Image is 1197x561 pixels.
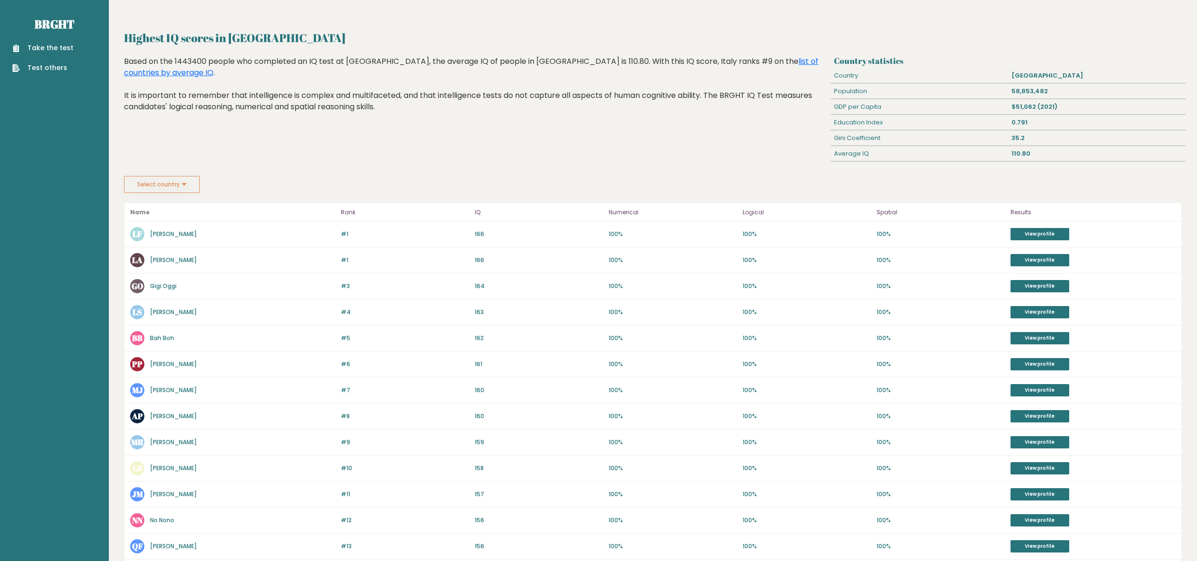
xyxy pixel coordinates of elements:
p: 162 [475,334,603,342]
div: GDP per Capita [831,99,1008,114]
p: #9 [341,438,469,447]
a: list of countries by average IQ [124,56,818,78]
p: 100% [743,230,871,238]
p: 100% [877,360,1005,368]
p: 100% [609,490,737,499]
p: 100% [609,386,737,394]
div: Based on the 1443400 people who completed an IQ test at [GEOGRAPHIC_DATA], the average IQ of peop... [124,56,827,127]
text: NN [132,515,143,526]
div: 58,853,482 [1008,84,1186,99]
p: 100% [877,490,1005,499]
a: View profile [1011,514,1069,526]
a: [PERSON_NAME] [150,386,197,394]
p: 100% [743,308,871,316]
p: 100% [609,360,737,368]
a: [PERSON_NAME] [150,464,197,472]
button: Select country [124,176,200,193]
p: 100% [609,412,737,421]
p: #7 [341,386,469,394]
a: View profile [1011,228,1069,240]
p: 100% [609,542,737,551]
text: AP [132,411,143,421]
p: 161 [475,360,603,368]
p: 100% [609,230,737,238]
a: Brght [35,17,74,32]
p: 163 [475,308,603,316]
p: 100% [609,308,737,316]
p: #12 [341,516,469,525]
a: View profile [1011,280,1069,292]
div: Education Index [831,115,1008,130]
p: Rank [341,207,469,218]
p: #10 [341,464,469,473]
a: [PERSON_NAME] [150,308,197,316]
div: [GEOGRAPHIC_DATA] [1008,68,1186,83]
p: Logical [743,207,871,218]
a: View profile [1011,358,1069,370]
div: 35.2 [1008,131,1186,146]
p: 100% [877,412,1005,421]
p: 100% [743,360,871,368]
a: View profile [1011,384,1069,396]
p: 100% [743,490,871,499]
p: 166 [475,256,603,264]
p: 160 [475,386,603,394]
p: #3 [341,282,469,290]
p: 166 [475,230,603,238]
p: 100% [877,230,1005,238]
p: 100% [877,386,1005,394]
a: View profile [1011,254,1069,266]
text: LS [133,307,142,317]
p: #1 [341,256,469,264]
text: JM [132,489,143,500]
p: 100% [609,282,737,290]
p: 100% [877,256,1005,264]
a: [PERSON_NAME] [150,230,197,238]
a: [PERSON_NAME] [150,412,197,420]
a: [PERSON_NAME] [150,438,197,446]
a: Gigi Oggi [150,282,177,290]
b: Name [130,208,150,216]
a: [PERSON_NAME] [150,360,197,368]
a: No Nono [150,516,174,524]
a: View profile [1011,410,1069,422]
text: MJ [132,385,143,395]
text: LA [132,254,142,265]
p: #4 [341,308,469,316]
p: 100% [877,542,1005,551]
p: 160 [475,412,603,421]
a: Bah Boh [150,334,174,342]
text: LF [133,228,142,239]
h2: Highest IQ scores in [GEOGRAPHIC_DATA] [124,29,1182,46]
p: 100% [743,438,871,447]
text: MR [131,437,144,447]
p: #8 [341,412,469,421]
p: 100% [877,282,1005,290]
p: 100% [743,256,871,264]
div: Gini Coefficient [831,131,1008,146]
a: [PERSON_NAME] [150,542,197,550]
a: View profile [1011,488,1069,500]
p: 158 [475,464,603,473]
p: 100% [743,516,871,525]
p: #13 [341,542,469,551]
p: IQ [475,207,603,218]
a: View profile [1011,306,1069,318]
text: LB [133,463,142,473]
p: 164 [475,282,603,290]
p: 159 [475,438,603,447]
p: 100% [743,282,871,290]
p: #11 [341,490,469,499]
div: Average IQ [831,146,1008,161]
text: QF [132,541,143,552]
p: 100% [609,256,737,264]
a: View profile [1011,332,1069,344]
p: 156 [475,516,603,525]
div: 110.80 [1008,146,1186,161]
p: 100% [609,438,737,447]
p: 157 [475,490,603,499]
p: 100% [877,334,1005,342]
p: 100% [877,516,1005,525]
p: Spatial [877,207,1005,218]
text: BB [132,333,142,343]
